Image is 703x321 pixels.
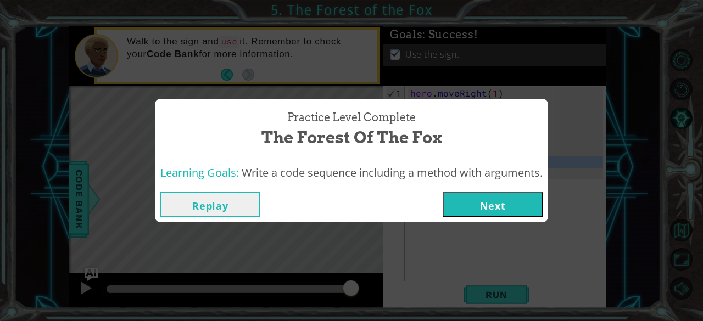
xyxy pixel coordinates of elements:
[242,165,543,180] span: Write a code sequence including a method with arguments.
[287,110,416,126] span: Practice Level Complete
[160,165,239,180] span: Learning Goals:
[160,192,260,217] button: Replay
[443,192,543,217] button: Next
[261,126,442,149] span: The Forest of the Fox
